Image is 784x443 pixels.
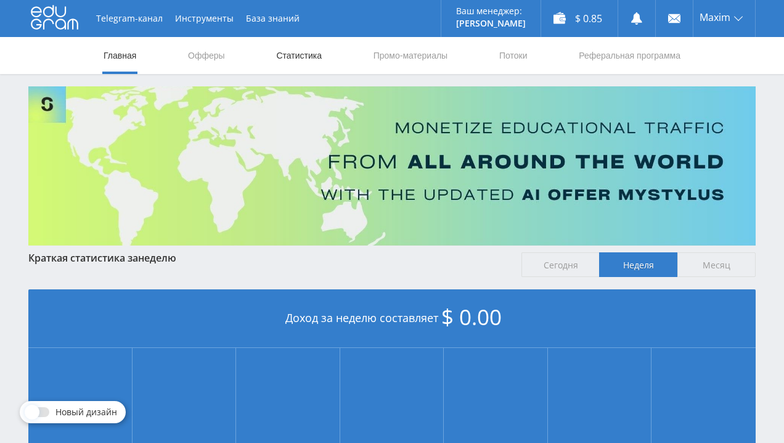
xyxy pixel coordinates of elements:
span: Новый дизайн [55,407,117,417]
span: Maxim [700,12,730,22]
a: Потоки [498,37,529,74]
a: Статистика [275,37,323,74]
span: Месяц [677,252,756,277]
span: неделю [138,251,176,265]
a: Реферальная программа [578,37,682,74]
p: [PERSON_NAME] [456,19,526,28]
span: Неделя [599,252,677,277]
a: Офферы [187,37,226,74]
img: Banner [28,86,756,246]
a: Главная [102,37,137,74]
p: Ваш менеджер: [456,6,526,16]
span: $ 0.00 [441,302,502,331]
div: Краткая статистика за [28,252,509,263]
span: Сегодня [521,252,600,277]
a: Промо-материалы [372,37,449,74]
div: Доход за неделю составляет [28,289,756,348]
